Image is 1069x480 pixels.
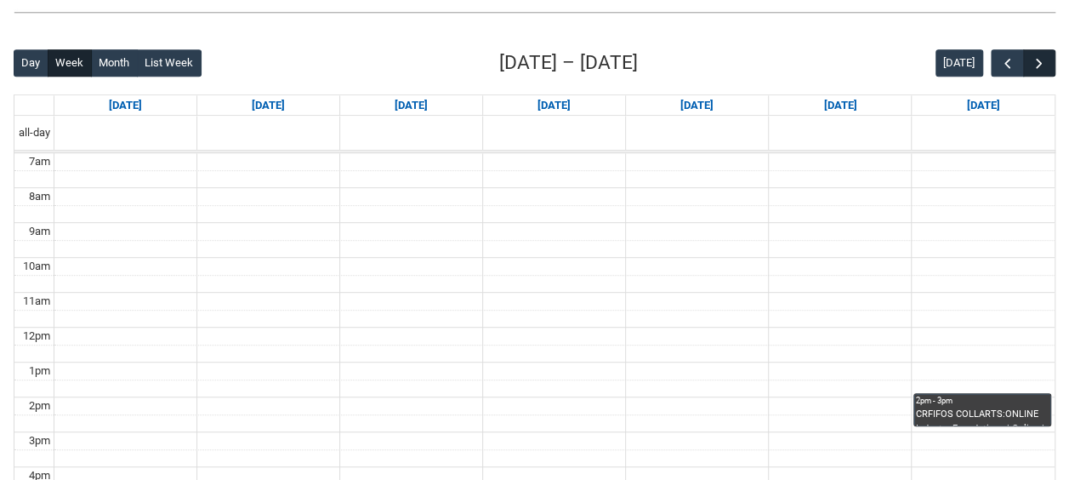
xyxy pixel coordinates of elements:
button: List Week [137,49,202,77]
div: 1pm [26,363,54,380]
button: Next Week [1023,49,1055,77]
div: 3pm [26,432,54,449]
div: 8am [26,188,54,205]
div: 9am [26,223,54,240]
div: CRFIFOS COLLARTS:ONLINE Industry Foundations | Online | [PERSON_NAME] [915,408,1049,426]
button: Week [48,49,92,77]
div: 11am [20,293,54,310]
a: Go to September 15, 2025 [248,95,288,116]
h2: [DATE] – [DATE] [499,49,638,77]
div: 12pm [20,328,54,345]
a: Go to September 20, 2025 [964,95,1004,116]
a: Go to September 17, 2025 [534,95,574,116]
button: [DATE] [935,49,983,77]
div: 10am [20,258,54,275]
a: Go to September 19, 2025 [820,95,860,116]
span: all-day [15,124,54,141]
button: Previous Week [991,49,1023,77]
div: 2pm [26,397,54,414]
button: Day [14,49,48,77]
img: REDU_GREY_LINE [14,3,1055,21]
button: Month [91,49,138,77]
a: Go to September 16, 2025 [391,95,431,116]
div: 7am [26,153,54,170]
a: Go to September 18, 2025 [677,95,717,116]
div: 2pm - 3pm [915,395,1049,407]
a: Go to September 14, 2025 [105,95,145,116]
